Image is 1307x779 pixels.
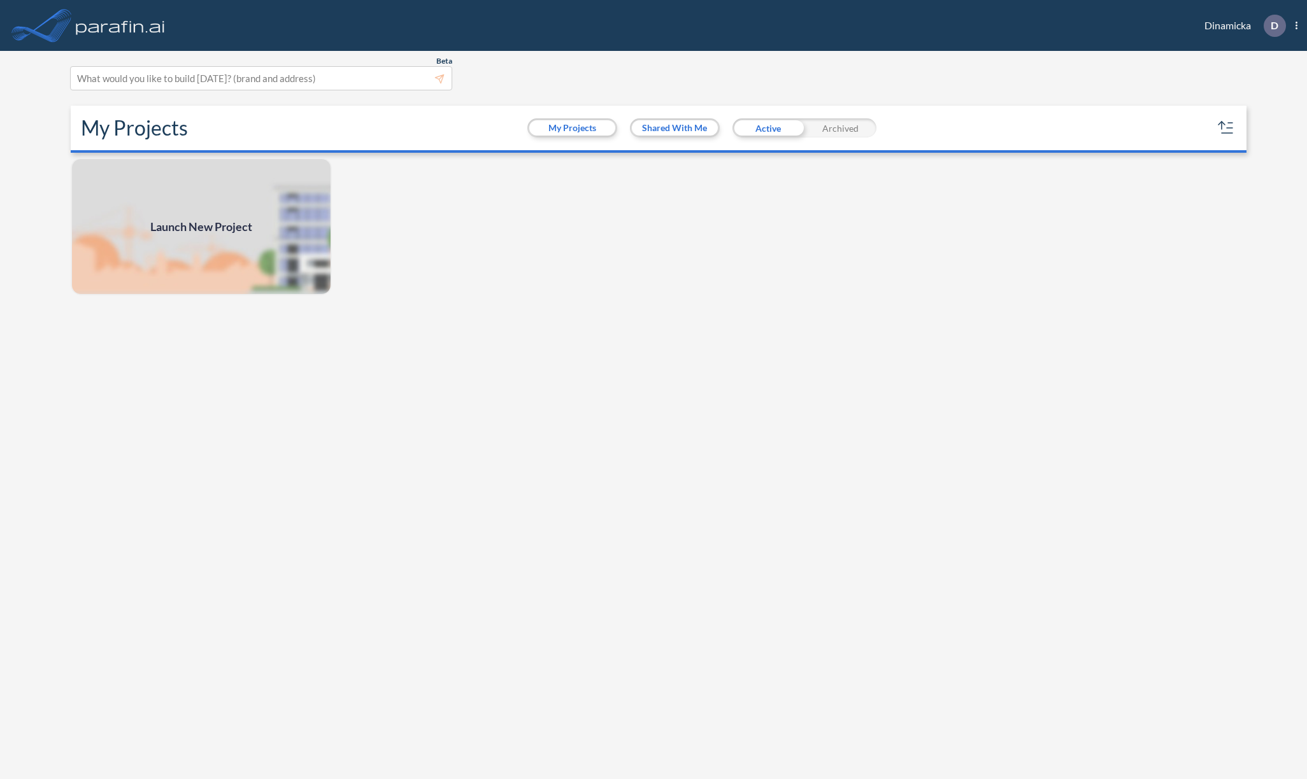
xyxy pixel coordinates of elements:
[732,118,804,137] div: Active
[804,118,876,137] div: Archived
[1216,118,1236,138] button: sort
[81,116,188,140] h2: My Projects
[632,120,718,136] button: Shared With Me
[73,13,168,38] img: logo
[436,56,452,66] span: Beta
[1271,20,1278,31] p: D
[71,158,332,295] a: Launch New Project
[71,158,332,295] img: add
[1185,15,1297,37] div: Dinamicka
[150,218,252,235] span: Launch New Project
[529,120,615,136] button: My Projects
